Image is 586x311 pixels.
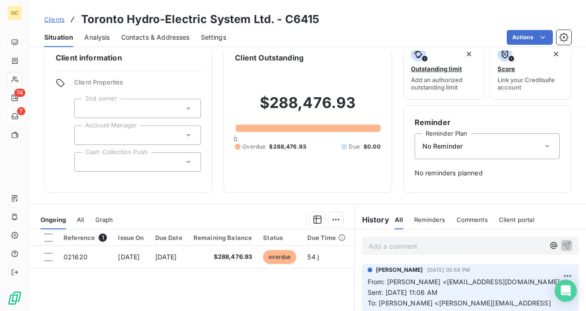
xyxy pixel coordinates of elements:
[41,216,66,223] span: Ongoing
[77,216,84,223] span: All
[7,291,22,305] img: Logo LeanPay
[376,266,423,274] span: [PERSON_NAME]
[499,216,534,223] span: Client portal
[490,41,571,100] button: ScoreLink your Creditsafe account
[235,52,304,63] h6: Client Outstanding
[355,214,389,225] h6: History
[82,158,89,166] input: Add a tag
[403,41,485,100] button: Outstanding limitAdd an authorized outstanding limit
[82,131,89,139] input: Add a tag
[415,117,560,128] h6: Reminder
[17,107,25,115] span: 7
[415,168,560,178] span: No reminders planned
[193,252,252,262] span: $288,476.93
[498,65,515,72] span: Score
[99,233,107,242] span: 1
[56,52,201,63] h6: Client information
[269,143,306,151] span: $288,476.93
[363,143,381,151] span: $0.00
[234,135,237,143] span: 0
[235,94,380,121] h2: $288,476.93
[263,250,296,264] span: overdue
[411,65,462,72] span: Outstanding limit
[44,15,64,24] a: Clients
[349,143,359,151] span: Due
[555,280,577,302] div: Open Intercom Messenger
[155,253,177,261] span: [DATE]
[95,216,113,223] span: Graph
[368,278,564,286] span: From: [PERSON_NAME] <[EMAIL_ADDRESS][DOMAIN_NAME]>
[64,253,88,261] span: 021620
[414,216,445,223] span: Reminders
[82,104,89,113] input: Add a tag
[44,33,73,42] span: Situation
[74,78,201,91] span: Client Properties
[155,234,182,241] div: Due Date
[7,6,22,20] div: GC
[121,33,190,42] span: Contacts & Addresses
[395,216,403,223] span: All
[263,234,296,241] div: Status
[81,11,319,28] h3: Toronto Hydro-Electric System Ltd. - C6415
[44,16,64,23] span: Clients
[307,234,345,241] div: Due Time
[64,233,107,242] div: Reference
[242,143,265,151] span: Overdue
[118,253,140,261] span: [DATE]
[201,33,226,42] span: Settings
[193,234,252,241] div: Remaining Balance
[368,288,438,296] span: Sent: [DATE] 11:06 AM
[498,76,563,91] span: Link your Creditsafe account
[84,33,110,42] span: Analysis
[427,267,470,273] span: [DATE] 05:58 PM
[307,253,319,261] span: 54 j
[507,30,553,45] button: Actions
[14,89,25,97] span: 74
[411,76,477,91] span: Add an authorized outstanding limit
[118,234,144,241] div: Issue On
[457,216,488,223] span: Comments
[422,142,463,151] span: No Reminder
